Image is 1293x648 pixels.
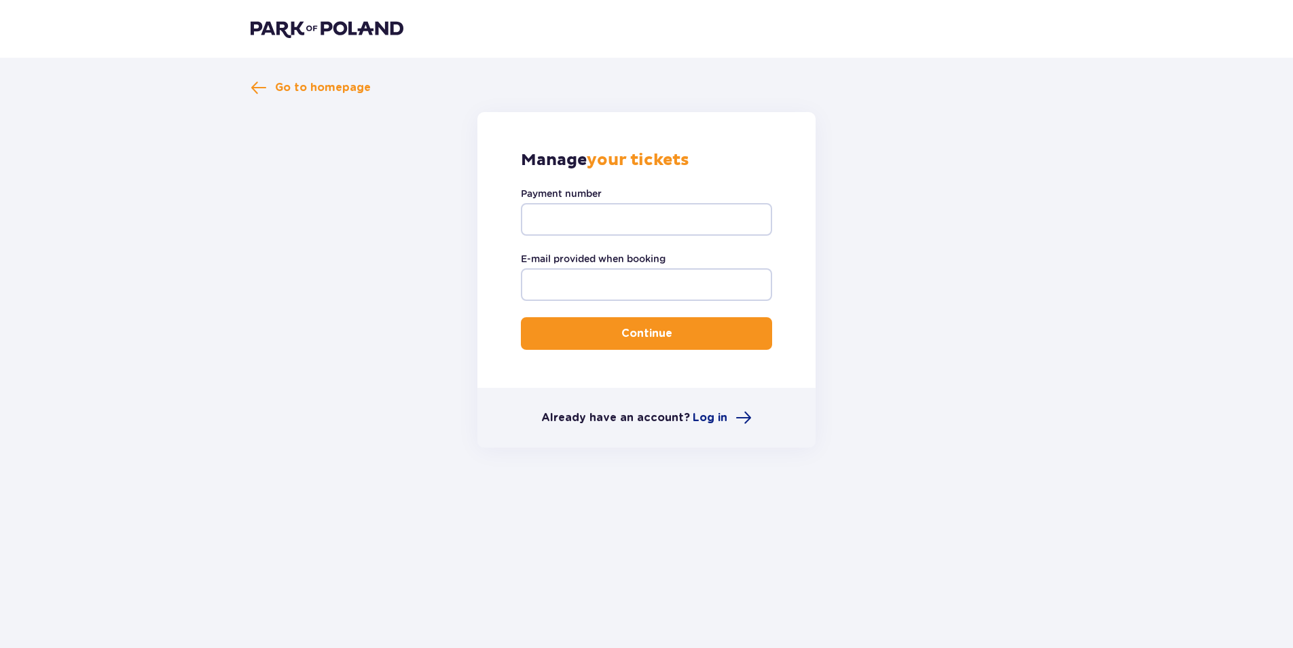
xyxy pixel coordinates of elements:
[693,410,752,426] a: Log in
[521,252,666,266] label: E-mail provided when booking
[541,410,690,425] p: Already have an account?
[275,80,371,95] span: Go to homepage
[521,317,772,350] button: Continue
[521,187,602,200] label: Payment number
[251,19,403,38] img: Park of Poland logo
[693,410,727,425] span: Log in
[251,79,371,96] a: Go to homepage
[621,326,672,341] p: Continue
[587,150,689,170] strong: your tickets
[521,150,689,170] p: Manage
